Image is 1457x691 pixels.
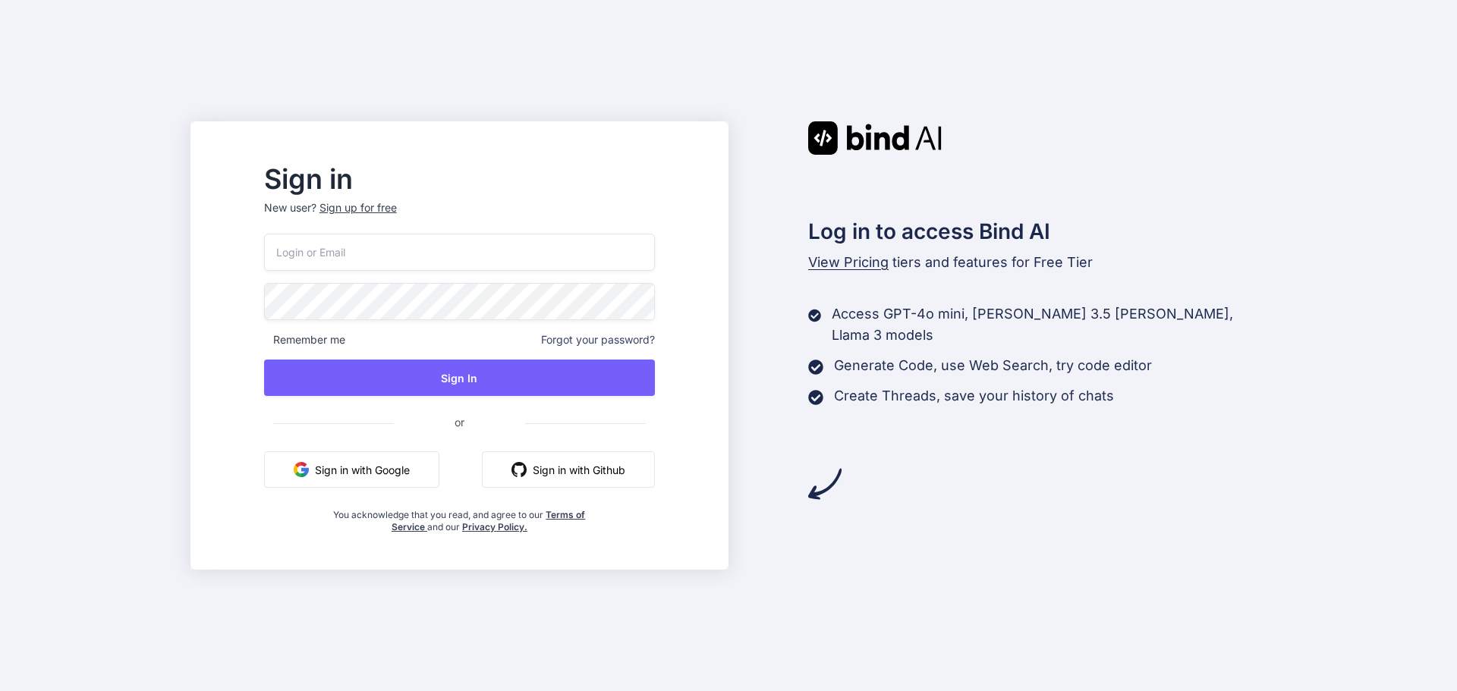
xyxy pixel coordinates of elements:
p: Generate Code, use Web Search, try code editor [834,355,1152,376]
img: arrow [808,467,842,501]
input: Login or Email [264,234,655,271]
span: or [394,404,525,441]
button: Sign In [264,360,655,396]
span: View Pricing [808,254,889,270]
h2: Sign in [264,167,655,191]
img: google [294,462,309,477]
h2: Log in to access Bind AI [808,215,1267,247]
a: Terms of Service [392,509,586,532]
span: Forgot your password? [541,332,655,347]
img: github [511,462,527,477]
button: Sign in with Google [264,451,439,488]
a: Privacy Policy. [462,521,527,532]
div: Sign up for free [319,200,397,215]
img: Bind AI logo [808,121,942,155]
p: Access GPT-4o mini, [PERSON_NAME] 3.5 [PERSON_NAME], Llama 3 models [832,303,1267,346]
div: You acknowledge that you read, and agree to our and our [329,500,590,533]
p: Create Threads, save your history of chats [834,385,1114,407]
span: Remember me [264,332,345,347]
p: New user? [264,200,655,234]
p: tiers and features for Free Tier [808,252,1267,273]
button: Sign in with Github [482,451,655,488]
